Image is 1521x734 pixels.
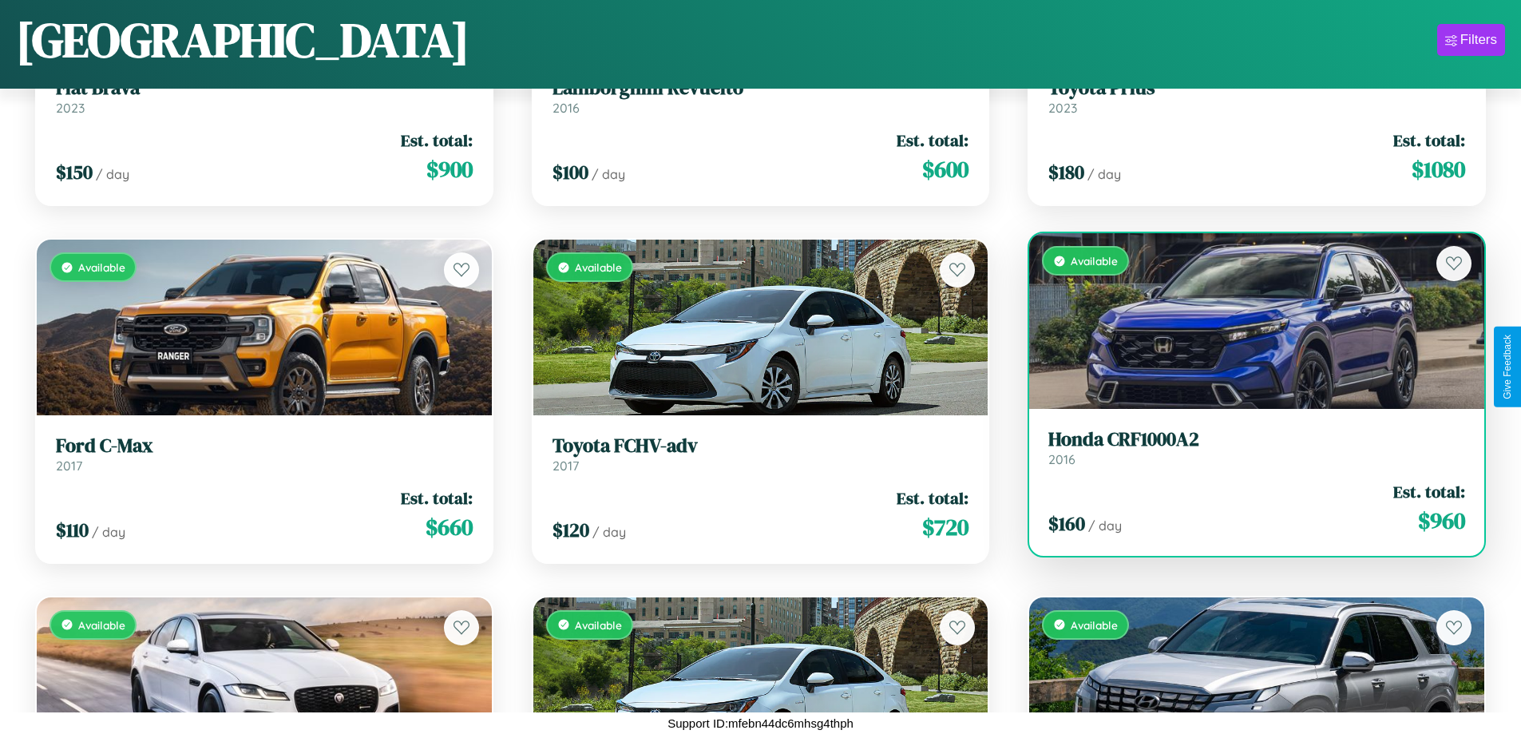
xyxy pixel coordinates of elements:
[56,517,89,543] span: $ 110
[1048,77,1465,100] h3: Toyota Prius
[1048,510,1085,537] span: $ 160
[56,77,473,116] a: Fiat Brava2023
[553,434,969,474] a: Toyota FCHV-adv2017
[56,434,473,458] h3: Ford C-Max
[553,458,579,474] span: 2017
[96,166,129,182] span: / day
[1502,335,1513,399] div: Give Feedback
[1418,505,1465,537] span: $ 960
[1071,254,1118,268] span: Available
[1048,428,1465,451] h3: Honda CRF1000A2
[1048,77,1465,116] a: Toyota Prius2023
[592,524,626,540] span: / day
[1048,100,1077,116] span: 2023
[78,618,125,632] span: Available
[1412,153,1465,185] span: $ 1080
[1048,159,1084,185] span: $ 180
[897,486,968,510] span: Est. total:
[575,618,622,632] span: Available
[553,100,580,116] span: 2016
[1393,129,1465,152] span: Est. total:
[16,7,469,73] h1: [GEOGRAPHIC_DATA]
[553,517,589,543] span: $ 120
[1071,618,1118,632] span: Available
[592,166,625,182] span: / day
[1088,518,1122,534] span: / day
[1393,480,1465,503] span: Est. total:
[553,77,969,116] a: Lamborghini Revuelto2016
[667,712,854,734] p: Support ID: mfebn44dc6mhsg4thph
[56,159,93,185] span: $ 150
[56,77,473,100] h3: Fiat Brava
[1048,428,1465,467] a: Honda CRF1000A22016
[401,486,473,510] span: Est. total:
[56,100,85,116] span: 2023
[56,458,82,474] span: 2017
[553,77,969,100] h3: Lamborghini Revuelto
[1460,32,1497,48] div: Filters
[1048,451,1075,467] span: 2016
[575,260,622,274] span: Available
[92,524,125,540] span: / day
[78,260,125,274] span: Available
[56,434,473,474] a: Ford C-Max2017
[922,511,968,543] span: $ 720
[553,159,588,185] span: $ 100
[426,153,473,185] span: $ 900
[1087,166,1121,182] span: / day
[897,129,968,152] span: Est. total:
[1437,24,1505,56] button: Filters
[553,434,969,458] h3: Toyota FCHV-adv
[922,153,968,185] span: $ 600
[426,511,473,543] span: $ 660
[401,129,473,152] span: Est. total:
